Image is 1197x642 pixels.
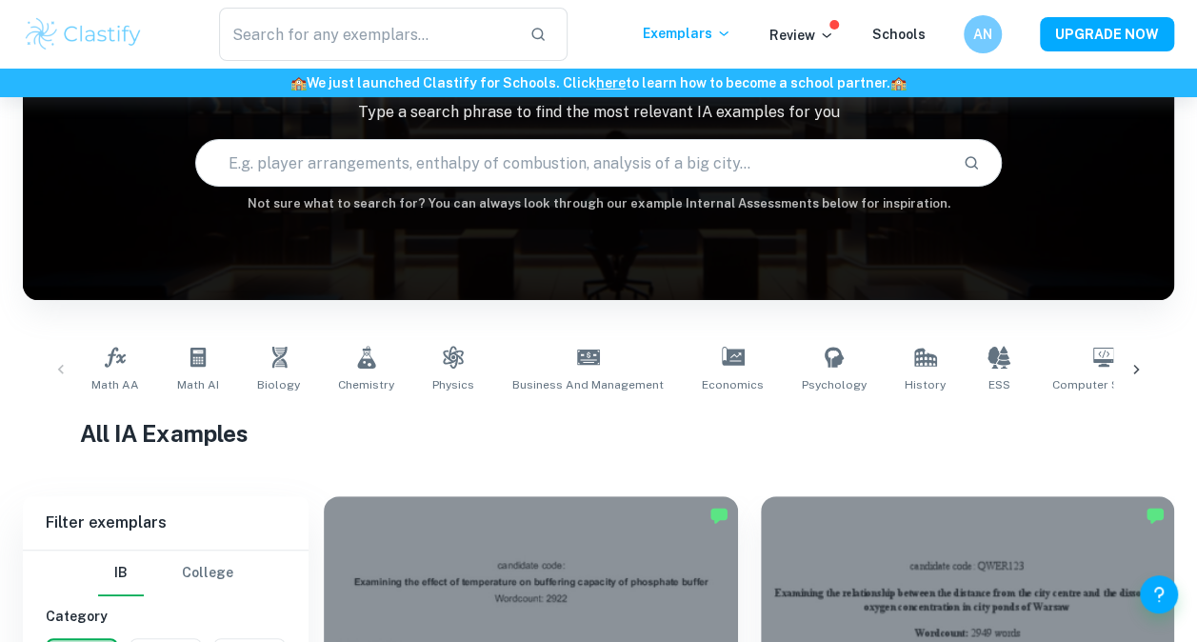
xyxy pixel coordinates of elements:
a: here [596,75,626,90]
span: Business and Management [512,376,664,393]
h6: Filter exemplars [23,496,309,550]
button: AN [964,15,1002,53]
p: Type a search phrase to find the most relevant IA examples for you [23,101,1174,124]
h6: We just launched Clastify for Schools. Click to learn how to become a school partner. [4,72,1193,93]
div: Filter type choice [98,551,233,596]
span: Physics [432,376,474,393]
span: History [905,376,946,393]
input: E.g. player arrangements, enthalpy of combustion, analysis of a big city... [196,136,947,190]
span: Chemistry [338,376,394,393]
button: College [182,551,233,596]
h6: Not sure what to search for? You can always look through our example Internal Assessments below f... [23,194,1174,213]
span: Math AI [177,376,219,393]
p: Exemplars [643,23,731,44]
p: Review [769,25,834,46]
span: 🏫 [890,75,907,90]
img: Marked [1146,506,1165,525]
span: Psychology [802,376,867,393]
input: Search for any exemplars... [219,8,515,61]
button: UPGRADE NOW [1040,17,1174,51]
h6: Category [46,606,286,627]
span: ESS [988,376,1010,393]
button: Search [955,147,988,179]
h6: AN [972,24,994,45]
a: Schools [872,27,926,42]
img: Marked [709,506,728,525]
span: Economics [702,376,764,393]
button: IB [98,551,144,596]
img: Clastify logo [23,15,144,53]
button: Help and Feedback [1140,575,1178,613]
span: 🏫 [290,75,307,90]
span: Biology [257,376,300,393]
h1: All IA Examples [80,416,1116,451]
span: Math AA [91,376,139,393]
span: Computer Science [1052,376,1155,393]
